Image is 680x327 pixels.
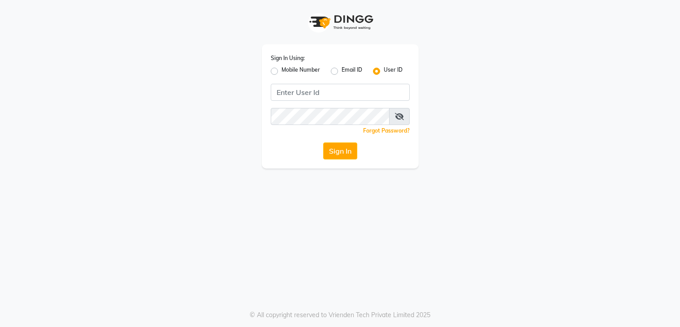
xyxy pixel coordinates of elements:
[384,66,403,77] label: User ID
[271,84,410,101] input: Username
[342,66,362,77] label: Email ID
[271,54,305,62] label: Sign In Using:
[323,142,357,159] button: Sign In
[282,66,320,77] label: Mobile Number
[363,127,410,134] a: Forgot Password?
[304,9,376,35] img: logo1.svg
[271,108,390,125] input: Username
